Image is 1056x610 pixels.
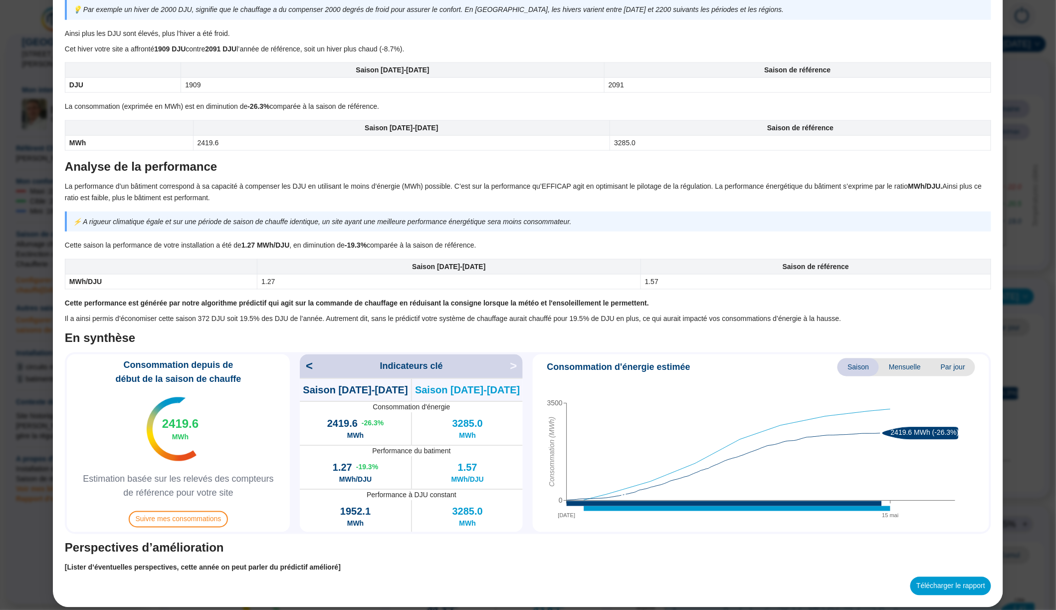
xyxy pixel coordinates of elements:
[300,402,523,413] span: Consommation d'énergie
[459,431,475,441] span: MWh
[783,263,849,271] strong: Saison de référence
[931,358,975,376] span: Par jour
[241,241,289,249] strong: 1.27 MWh/DJU
[303,383,408,397] span: Saison [DATE]-[DATE]
[205,45,236,53] strong: 2091 DJU
[172,432,189,442] span: MWh
[347,519,364,529] span: MWh
[257,275,641,290] td: 1.27
[339,475,372,485] span: MWh/DJU
[129,511,228,528] span: Suivre mes consommations
[65,28,991,39] p: Ainsi plus les DJU sont élevés, plus l'hiver a été froid.
[548,417,556,487] tspan: Consommation (MWh)
[610,136,991,151] td: 3285.0
[73,216,985,228] p: ⚡ A rigueur climatique égale et sur une période de saison de chauffe identique, un site ayant une...
[65,159,991,175] h2: Analyse de la performance
[891,428,959,436] text: 2419.6 MWh (-26.3%)
[882,512,899,518] tspan: 15 mai
[162,416,199,432] span: 2419.6
[838,358,879,376] span: Saison
[65,181,991,204] p: La performance d’un bâtiment correspond à sa capacité à compenser les DJU en utilisant le moins d...
[340,505,371,519] span: 1952.1
[181,78,605,93] td: 1909
[415,383,520,397] span: Saison [DATE]-[DATE]
[193,136,610,151] td: 2419.6
[71,358,286,386] span: Consommation depuis de début de la saison de chauffe
[65,43,991,55] p: Cet hiver votre site a affronté contre l’année de référence, soit un hiver plus chaud (-8.7%).
[65,313,991,324] p: Il a ainsi permis d’économiser cette saison 372 DJU soit 19.5% des DJU de l’année. Autrement dit,...
[327,417,358,431] span: 2419.6
[73,4,985,15] p: 💡 Par exemple un hiver de 2000 DJU, signifie que le chauffage a du compenser 2000 degrés de froid...
[458,461,477,475] span: 1.57
[154,45,186,53] strong: 1909 DJU
[764,66,831,74] strong: Saison de référence
[547,399,563,407] tspan: 3500
[767,124,834,132] strong: Saison de référence
[547,360,690,374] span: Consommation d'énergie estimée
[300,490,523,501] span: Performance à DJU constant
[452,417,483,431] span: 3285.0
[908,182,943,190] strong: MWh/DJU.
[71,472,286,500] span: Estimation basée sur les relevés des compteurs de référence pour votre site
[640,275,991,290] td: 1.57
[345,241,367,249] strong: -19.3%
[910,577,991,596] button: Télécharger le rapport
[510,358,523,374] span: >
[65,564,341,572] strong: [Lister d’éventuelles perspectives, cette année on peut parler du prédictif amélioré]
[356,66,429,74] strong: Saison [DATE]-[DATE]
[300,446,523,457] span: Performance du batiment
[365,124,438,132] strong: Saison [DATE]-[DATE]
[451,475,483,485] span: MWh/DJU
[559,496,563,504] tspan: 0
[347,431,364,441] span: MWh
[65,240,991,251] p: Cette saison la performance de votre installation a été de , en diminution de comparée à la saiso...
[380,359,443,373] span: Indicateurs clé
[65,299,649,307] strong: Cette performance est générée par notre algorithme prédictif qui agit sur la commande de chauffag...
[65,540,991,556] h2: Perspectives d’amélioration
[247,102,269,110] strong: -26.3%
[356,462,378,473] span: -19.3 %
[558,512,576,518] tspan: [DATE]
[879,358,931,376] span: Mensuelle
[333,461,352,475] span: 1.27
[452,505,483,519] span: 3285.0
[69,81,83,89] strong: DJU
[65,330,991,346] h2: En synthèse
[69,139,86,147] strong: MWh
[459,519,475,529] span: MWh
[300,358,313,374] span: <
[362,418,384,429] span: -26.3 %
[65,101,991,112] p: La consommation (exprimée en MWh) est en diminution de comparée à la saison de référence.
[604,78,991,93] td: 2091
[147,397,197,461] img: indicateur températures
[69,278,102,286] strong: MWh/DJU
[412,263,485,271] strong: Saison [DATE]-[DATE]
